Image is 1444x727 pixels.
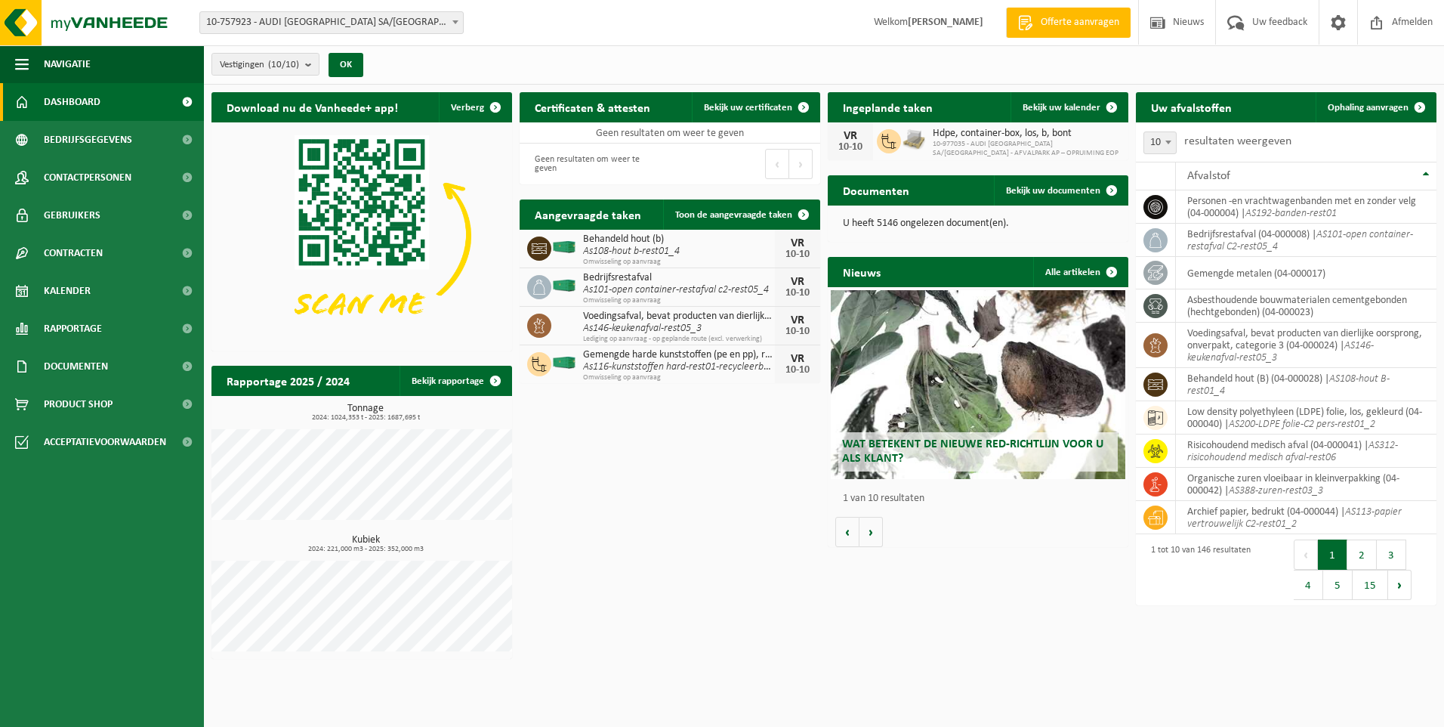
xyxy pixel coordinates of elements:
a: Toon de aangevraagde taken [663,200,819,230]
button: Vestigingen(10/10) [211,53,319,76]
p: 1 van 10 resultaten [843,493,1121,504]
button: 2 [1347,540,1377,570]
a: Ophaling aanvragen [1316,92,1435,122]
img: LP-PA-00000-WDN-11 [901,127,927,153]
div: 10-10 [835,142,865,153]
span: Ophaling aanvragen [1328,103,1409,113]
span: 2024: 1024,353 t - 2025: 1687,695 t [219,414,512,422]
span: 2024: 221,000 m3 - 2025: 352,000 m3 [219,546,512,553]
i: AS192-banden-rest01 [1245,208,1337,219]
button: 1 [1318,540,1347,570]
label: resultaten weergeven [1184,135,1291,147]
img: HK-XC-40-GN-00 [551,240,577,254]
div: VR [782,276,813,288]
span: Hdpe, container-box, los, b, bont [933,128,1121,140]
button: 5 [1323,570,1353,600]
span: Afvalstof [1187,170,1230,182]
button: Next [789,149,813,179]
button: Volgende [859,517,883,547]
div: 10-10 [782,249,813,260]
span: Contracten [44,234,103,272]
span: Bekijk uw documenten [1006,186,1100,196]
span: Toon de aangevraagde taken [675,210,792,220]
img: HK-XC-40-GN-00 [551,279,577,292]
div: 10-10 [782,326,813,337]
button: Previous [765,149,789,179]
div: VR [782,237,813,249]
iframe: chat widget [8,694,252,727]
i: AS101-open container-restafval C2-rest05_4 [1187,229,1413,252]
span: Rapportage [44,310,102,348]
img: Download de VHEPlus App [211,122,512,348]
td: behandeld hout (B) (04-000028) | [1176,368,1436,401]
h2: Aangevraagde taken [520,200,656,229]
h2: Nieuws [828,257,896,286]
td: voedingsafval, bevat producten van dierlijke oorsprong, onverpakt, categorie 3 (04-000024) | [1176,323,1436,368]
div: 10-10 [782,288,813,299]
strong: [PERSON_NAME] [908,17,983,28]
td: bedrijfsrestafval (04-000008) | [1176,224,1436,257]
img: HK-XC-40-GN-00 [551,356,577,370]
td: organische zuren vloeibaar in kleinverpakking (04-000042) | [1176,468,1436,501]
a: Alle artikelen [1033,257,1127,287]
i: As108-hout b-rest01_4 [583,246,680,257]
td: personen -en vrachtwagenbanden met en zonder velg (04-000004) | [1176,190,1436,224]
span: 10-757923 - AUDI BRUSSELS SA/NV - VORST [200,12,463,33]
span: Verberg [451,103,484,113]
div: 1 tot 10 van 146 resultaten [1143,538,1251,602]
i: AS108-hout B-rest01_4 [1187,373,1390,397]
a: Bekijk uw certificaten [692,92,819,122]
a: Offerte aanvragen [1006,8,1131,38]
button: OK [329,53,363,77]
span: Omwisseling op aanvraag [583,373,775,382]
span: Vestigingen [220,54,299,76]
h2: Ingeplande taken [828,92,948,122]
td: low density polyethyleen (LDPE) folie, los, gekleurd (04-000040) | [1176,401,1436,435]
a: Bekijk rapportage [400,366,511,396]
p: U heeft 5146 ongelezen document(en). [843,218,1113,229]
td: Geen resultaten om weer te geven [520,122,820,144]
span: Omwisseling op aanvraag [583,296,775,305]
div: VR [782,353,813,365]
i: AS388-zuren-rest03_3 [1229,485,1323,497]
h2: Download nu de Vanheede+ app! [211,92,413,122]
span: Wat betekent de nieuwe RED-richtlijn voor u als klant? [842,438,1103,465]
i: AS312-risicohoudend medisch afval-rest06 [1187,440,1398,463]
count: (10/10) [268,60,299,70]
span: Bedrijfsrestafval [583,272,775,284]
span: Kalender [44,272,91,310]
i: AS146-keukenafval-rest05_3 [1187,340,1374,363]
button: Verberg [439,92,511,122]
span: Lediging op aanvraag - op geplande route (excl. verwerking) [583,335,775,344]
button: Vorige [835,517,859,547]
i: As116-kunststoffen hard-rest01-recycleerbaar-rest01_2 [583,361,819,373]
i: As101-open container-restafval c2-rest05_4 [583,284,769,295]
h2: Certificaten & attesten [520,92,665,122]
div: Geen resultaten om weer te geven [527,147,662,181]
button: 15 [1353,570,1388,600]
td: risicohoudend medisch afval (04-000041) | [1176,435,1436,468]
button: 3 [1377,540,1406,570]
span: Voedingsafval, bevat producten van dierlijke oorsprong, onverpakt, categorie 3 [583,311,775,323]
button: 4 [1294,570,1323,600]
h2: Rapportage 2025 / 2024 [211,366,365,395]
a: Wat betekent de nieuwe RED-richtlijn voor u als klant? [831,290,1125,479]
span: Bekijk uw kalender [1023,103,1100,113]
span: 10-757923 - AUDI BRUSSELS SA/NV - VORST [199,11,464,34]
span: Documenten [44,348,108,385]
span: Acceptatievoorwaarden [44,423,166,461]
span: Bekijk uw certificaten [704,103,792,113]
i: AS200-LDPE folie-C2 pers-rest01_2 [1229,419,1375,430]
span: Gemengde harde kunststoffen (pe en pp), recycleerbaar (industrieel) [583,349,775,361]
span: 10 [1144,132,1176,153]
h2: Uw afvalstoffen [1136,92,1247,122]
span: Offerte aanvragen [1037,15,1123,30]
span: Product Shop [44,385,113,423]
div: VR [782,314,813,326]
span: Behandeld hout (b) [583,234,775,246]
span: Dashboard [44,83,100,121]
i: As146-keukenafval-rest05_3 [583,323,702,334]
button: Next [1388,570,1412,600]
span: Bedrijfsgegevens [44,121,132,159]
h3: Tonnage [219,404,512,422]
